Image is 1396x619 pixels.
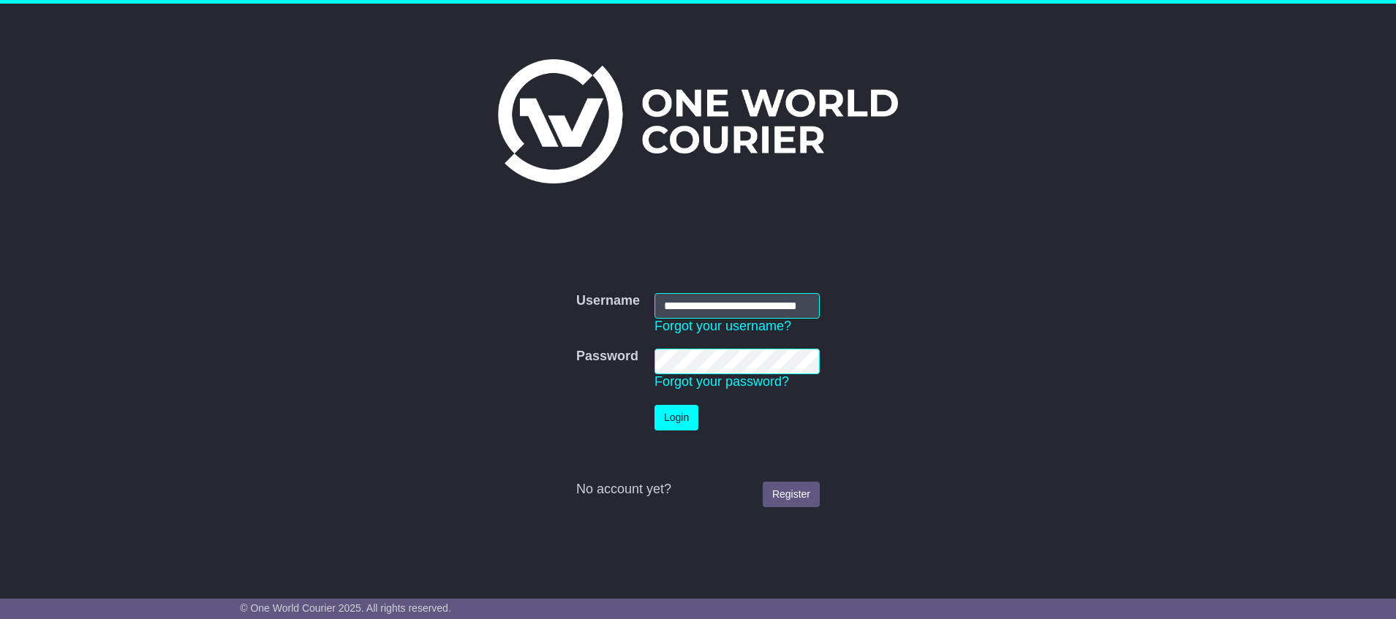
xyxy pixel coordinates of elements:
img: One World [498,59,897,183]
label: Username [576,293,640,309]
a: Register [763,482,820,507]
a: Forgot your password? [654,374,789,389]
a: Forgot your username? [654,319,791,333]
span: © One World Courier 2025. All rights reserved. [240,602,451,614]
label: Password [576,349,638,365]
button: Login [654,405,698,430]
div: No account yet? [576,482,820,498]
